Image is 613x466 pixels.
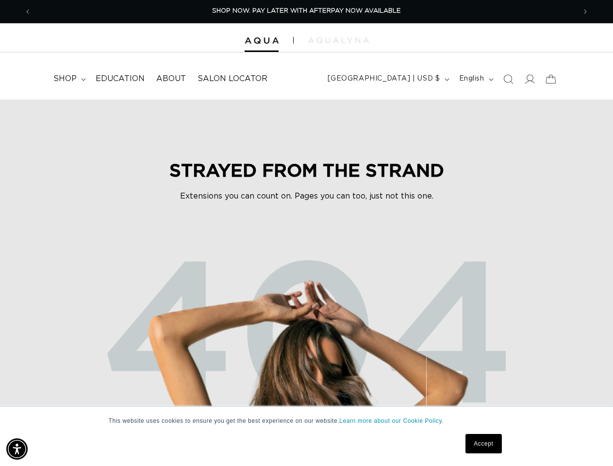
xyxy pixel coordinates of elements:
[150,68,192,90] a: About
[453,70,497,88] button: English
[161,159,452,181] h2: STRAYED FROM THE STRAND
[575,2,596,21] button: Next announcement
[465,434,501,453] a: Accept
[53,74,77,84] span: shop
[322,70,453,88] button: [GEOGRAPHIC_DATA] | USD $
[497,68,519,90] summary: Search
[198,74,267,84] span: Salon Locator
[328,74,440,84] span: [GEOGRAPHIC_DATA] | USD $
[90,68,150,90] a: Education
[564,419,613,466] iframe: Chat Widget
[6,438,28,460] div: Accessibility Menu
[212,8,401,14] span: SHOP NOW. PAY LATER WITH AFTERPAY NOW AVAILABLE
[245,37,279,44] img: Aqua Hair Extensions
[192,68,273,90] a: Salon Locator
[339,417,444,424] a: Learn more about our Cookie Policy.
[156,74,186,84] span: About
[308,37,369,43] img: aqualyna.com
[48,68,90,90] summary: shop
[161,190,452,202] p: Extensions you can count on. Pages you can too, just not this one.
[17,2,38,21] button: Previous announcement
[459,74,484,84] span: English
[96,74,145,84] span: Education
[109,416,505,425] p: This website uses cookies to ensure you get the best experience on our website.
